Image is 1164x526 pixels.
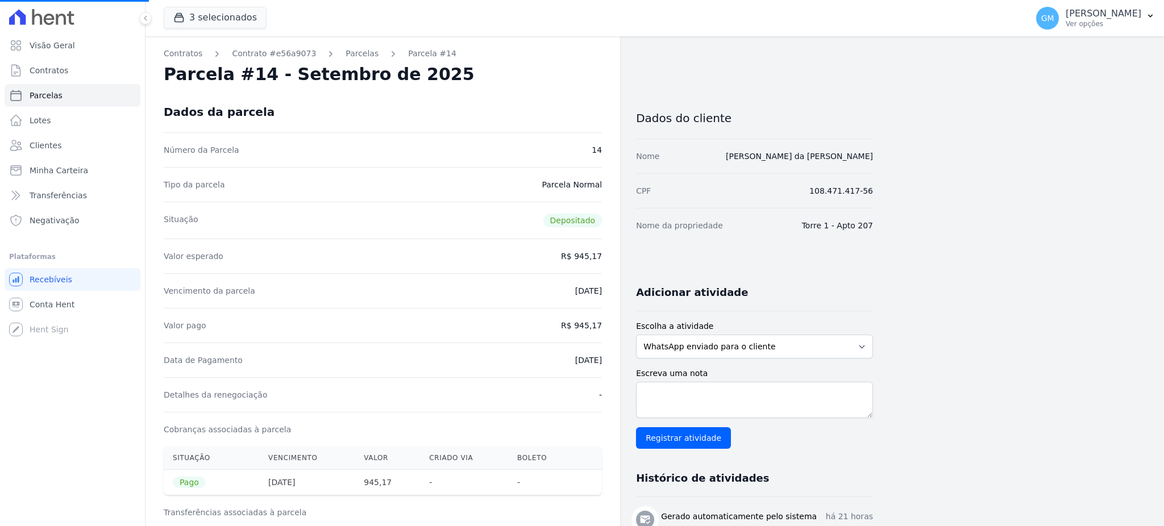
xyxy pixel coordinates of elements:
[1027,2,1164,34] button: GM [PERSON_NAME] Ver opções
[599,389,602,400] dd: -
[5,293,140,316] a: Conta Hent
[636,368,873,379] label: Escreva uma nota
[164,320,206,331] dt: Valor pago
[30,140,61,151] span: Clientes
[561,251,602,262] dd: R$ 945,17
[636,320,873,332] label: Escolha a atividade
[346,48,379,60] a: Parcelas
[164,105,275,119] div: Dados da parcela
[259,470,355,495] th: [DATE]
[826,511,873,523] p: há 21 horas
[259,446,355,470] th: Vencimento
[164,179,225,190] dt: Tipo da parcela
[809,185,873,197] dd: 108.471.417-56
[420,446,508,470] th: Criado via
[164,507,602,518] h3: Transferências associadas à parcela
[542,179,602,190] dd: Parcela Normal
[408,48,456,60] a: Parcela #14
[232,48,316,60] a: Contrato #e56a9073
[164,285,255,297] dt: Vencimento da parcela
[5,209,140,232] a: Negativação
[636,427,731,449] input: Registrar atividade
[5,34,140,57] a: Visão Geral
[30,190,87,201] span: Transferências
[30,40,75,51] span: Visão Geral
[164,48,202,60] a: Contratos
[508,446,576,470] th: Boleto
[636,185,651,197] dt: CPF
[164,7,267,28] button: 3 selecionados
[636,220,723,231] dt: Nome da propriedade
[164,214,198,227] dt: Situação
[30,299,74,310] span: Conta Hent
[30,115,51,126] span: Lotes
[420,470,508,495] th: -
[173,477,206,488] span: Pago
[802,220,873,231] dd: Torre 1 - Apto 207
[30,65,68,76] span: Contratos
[636,471,769,485] h3: Histórico de atividades
[5,134,140,157] a: Clientes
[164,64,475,85] h2: Parcela #14 - Setembro de 2025
[5,268,140,291] a: Recebíveis
[164,354,243,366] dt: Data de Pagamento
[575,285,602,297] dd: [DATE]
[508,470,576,495] th: -
[543,214,602,227] span: Depositado
[30,90,63,101] span: Parcelas
[1066,8,1141,19] p: [PERSON_NAME]
[1041,14,1054,22] span: GM
[5,84,140,107] a: Parcelas
[726,152,873,161] a: [PERSON_NAME] da [PERSON_NAME]
[164,144,239,156] dt: Número da Parcela
[164,251,223,262] dt: Valor esperado
[30,165,88,176] span: Minha Carteira
[5,59,140,82] a: Contratos
[30,215,80,226] span: Negativação
[164,389,268,400] dt: Detalhes da renegociação
[5,184,140,207] a: Transferências
[30,274,72,285] span: Recebíveis
[5,159,140,182] a: Minha Carteira
[355,446,420,470] th: Valor
[164,446,259,470] th: Situação
[592,144,602,156] dd: 14
[355,470,420,495] th: 945,17
[661,511,817,523] h3: Gerado automaticamente pelo sistema
[636,286,748,299] h3: Adicionar atividade
[1066,19,1141,28] p: Ver opções
[9,250,136,264] div: Plataformas
[561,320,602,331] dd: R$ 945,17
[636,111,873,125] h3: Dados do cliente
[164,424,291,435] dt: Cobranças associadas à parcela
[164,48,602,60] nav: Breadcrumb
[5,109,140,132] a: Lotes
[636,151,659,162] dt: Nome
[575,354,602,366] dd: [DATE]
